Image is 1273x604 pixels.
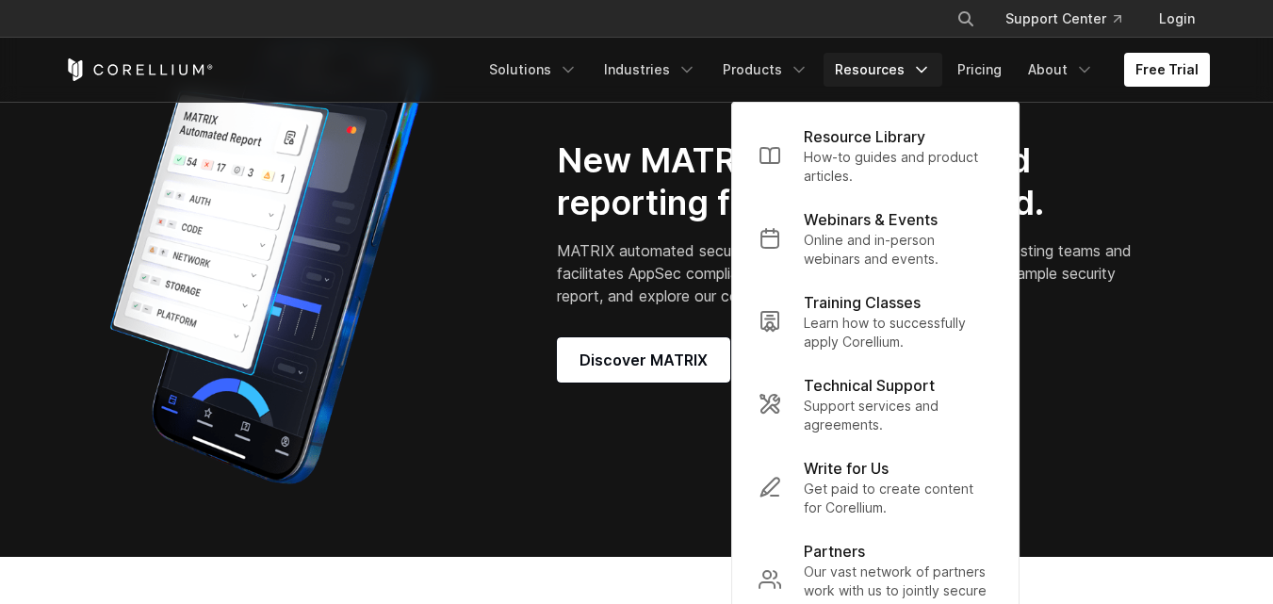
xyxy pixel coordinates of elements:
[804,125,925,148] p: Resource Library
[946,53,1013,87] a: Pricing
[990,2,1136,36] a: Support Center
[804,397,992,434] p: Support services and agreements.
[804,291,921,314] p: Training Classes
[64,26,469,498] img: Corellium_MATRIX_Hero_1_1x
[804,457,889,480] p: Write for Us
[711,53,820,87] a: Products
[743,114,1007,197] a: Resource Library How-to guides and product articles.
[557,337,730,383] a: Discover MATRIX
[804,480,992,517] p: Get paid to create content for Corellium.
[593,53,708,87] a: Industries
[743,197,1007,280] a: Webinars & Events Online and in-person webinars and events.
[64,58,214,81] a: Corellium Home
[804,231,992,269] p: Online and in-person webinars and events.
[1144,2,1210,36] a: Login
[579,349,708,371] span: Discover MATRIX
[804,314,992,351] p: Learn how to successfully apply Corellium.
[949,2,983,36] button: Search
[743,363,1007,446] a: Technical Support Support services and agreements.
[478,53,589,87] a: Solutions
[804,540,865,563] p: Partners
[1124,53,1210,87] a: Free Trial
[557,239,1138,307] p: MATRIX automated security testing accelerates the work of pentesting teams and facilitates AppSec...
[804,148,992,186] p: How-to guides and product articles.
[804,374,935,397] p: Technical Support
[557,139,1138,224] h2: New MATRIX automation and reporting for iOS and Android.
[478,53,1210,87] div: Navigation Menu
[743,446,1007,529] a: Write for Us Get paid to create content for Corellium.
[1017,53,1105,87] a: About
[824,53,942,87] a: Resources
[743,280,1007,363] a: Training Classes Learn how to successfully apply Corellium.
[934,2,1210,36] div: Navigation Menu
[804,208,938,231] p: Webinars & Events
